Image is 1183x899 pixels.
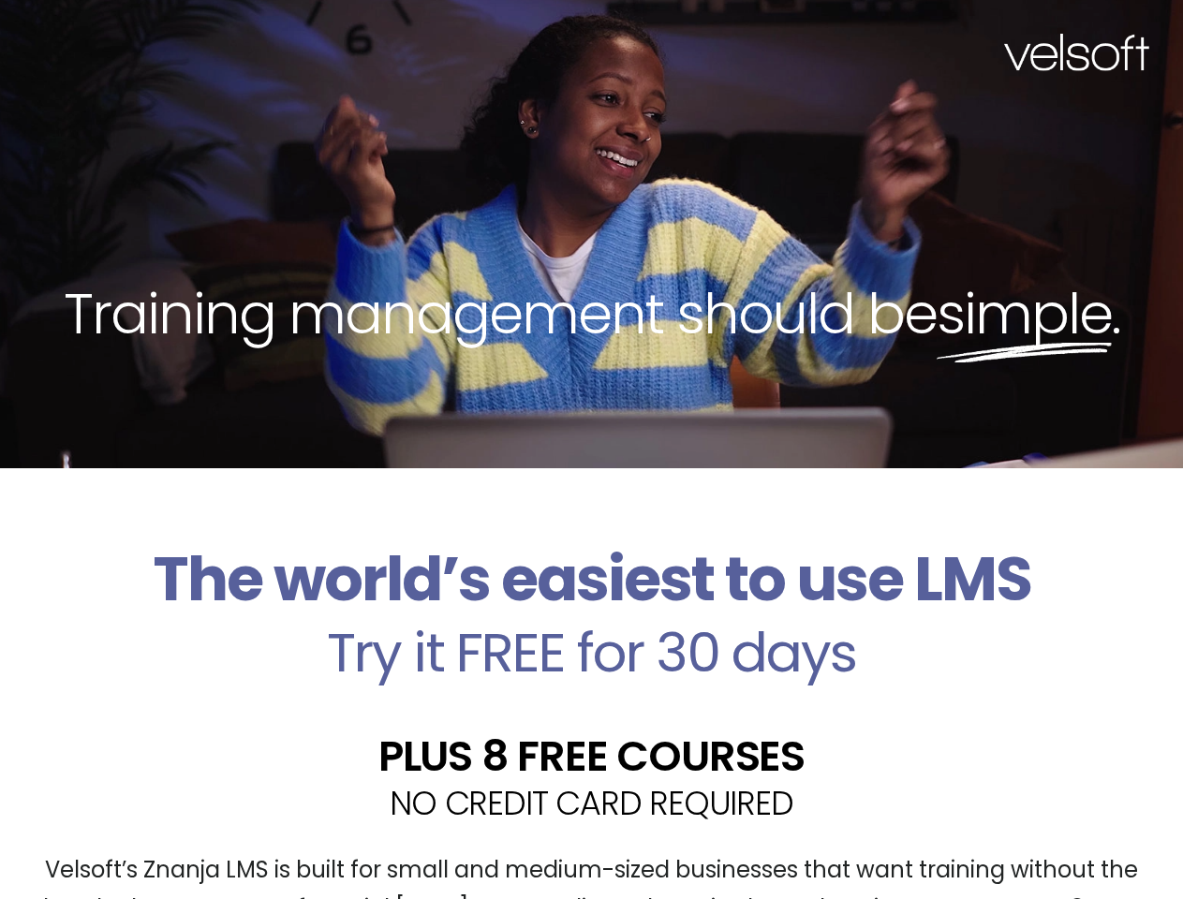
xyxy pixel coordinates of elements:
h2: NO CREDIT CARD REQUIRED [14,787,1169,819]
h2: Training management should be . [34,277,1149,350]
h2: The world’s easiest to use LMS [14,543,1169,616]
h2: PLUS 8 FREE COURSES [14,735,1169,777]
h2: Try it FREE for 30 days [14,626,1169,680]
span: simple [937,274,1112,353]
